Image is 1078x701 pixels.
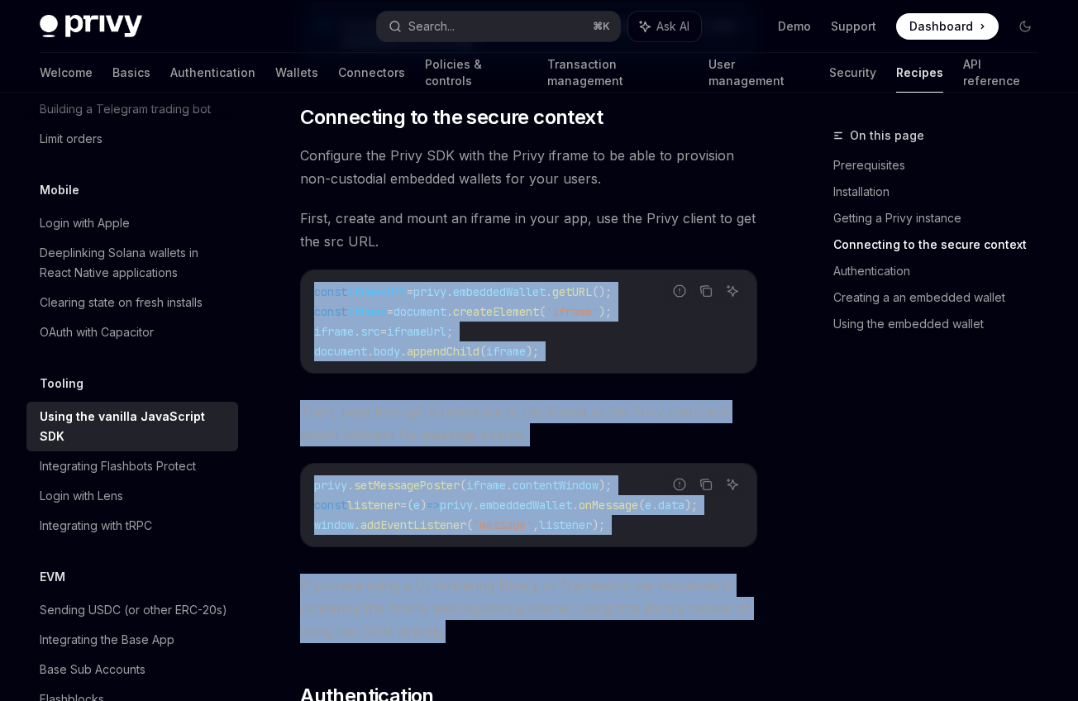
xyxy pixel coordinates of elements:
span: e [645,498,651,513]
span: 'iframe' [546,304,599,319]
h5: EVM [40,567,65,587]
button: Toggle dark mode [1012,13,1038,40]
div: Integrating with tRPC [40,516,152,536]
span: Dashboard [909,18,973,35]
span: ( [479,344,486,359]
a: Limit orders [26,124,238,154]
a: Base Sub Accounts [26,655,238,684]
span: listener [347,498,400,513]
a: Integrating Flashbots Protect [26,451,238,481]
a: Getting a Privy instance [833,205,1052,231]
span: getURL [552,284,592,299]
a: Dashboard [896,13,999,40]
span: onMessage [579,498,638,513]
a: Sending USDC (or other ERC-20s) [26,595,238,625]
span: ( [539,304,546,319]
h5: Tooling [40,374,83,393]
span: 'message' [473,517,532,532]
span: Configure the Privy SDK with the Privy iframe to be able to provision non-custodial embedded wall... [300,144,757,190]
a: Authentication [170,53,255,93]
span: . [347,478,354,493]
a: Login with Apple [26,208,238,238]
a: Basics [112,53,150,93]
a: Support [831,18,876,35]
a: Prerequisites [833,152,1052,179]
span: embeddedWallet [479,498,572,513]
span: createElement [453,304,539,319]
a: Installation [833,179,1052,205]
span: iframe [486,344,526,359]
div: Login with Lens [40,486,123,506]
span: addEventListener [360,517,466,532]
a: Integrating with tRPC [26,511,238,541]
button: Copy the contents from the code block [695,280,717,302]
span: . [473,498,479,513]
button: Copy the contents from the code block [695,474,717,495]
span: src [360,324,380,339]
div: Sending USDC (or other ERC-20s) [40,600,227,620]
span: . [354,517,360,532]
span: contentWindow [513,478,599,493]
span: iframe [314,324,354,339]
span: body [374,344,400,359]
span: , [532,517,539,532]
span: ( [638,498,645,513]
span: Ask AI [656,18,689,35]
span: iframe [347,304,387,319]
span: . [446,284,453,299]
span: ( [460,478,466,493]
span: . [400,344,407,359]
a: Using the vanilla JavaScript SDK [26,402,238,451]
a: API reference [963,53,1038,93]
a: Creating a an embedded wallet [833,284,1052,311]
span: data [658,498,684,513]
div: Limit orders [40,129,103,149]
button: Ask AI [628,12,701,41]
h5: Mobile [40,180,79,200]
a: Clearing state on fresh installs [26,288,238,317]
span: document [314,344,367,359]
span: If you are using a UI rendering library or framework we recommend rendering the iframe and regist... [300,574,757,643]
div: Deeplinking Solana wallets in React Native applications [40,243,228,283]
button: Ask AI [722,474,743,495]
span: = [407,284,413,299]
div: Base Sub Accounts [40,660,145,680]
span: const [314,498,347,513]
span: embeddedWallet [453,284,546,299]
span: (); [592,284,612,299]
a: Policies & controls [425,53,527,93]
span: iframeUrl [387,324,446,339]
div: Search... [408,17,455,36]
span: privy [314,478,347,493]
a: Connectors [338,53,405,93]
span: . [506,478,513,493]
span: Then, pass through a reference to the iframe to the Privy client and attach listeners for message... [300,400,757,446]
a: Wallets [275,53,318,93]
span: => [427,498,440,513]
a: Integrating the Base App [26,625,238,655]
span: First, create and mount an iframe in your app, use the Privy client to get the src URL. [300,207,757,253]
span: . [367,344,374,359]
span: . [446,304,453,319]
span: ); [599,304,612,319]
span: Connecting to the secure context [300,104,603,131]
span: appendChild [407,344,479,359]
a: Authentication [833,258,1052,284]
span: . [651,498,658,513]
button: Ask AI [722,280,743,302]
button: Report incorrect code [669,474,690,495]
span: ( [407,498,413,513]
span: const [314,304,347,319]
span: ); [599,478,612,493]
a: Deeplinking Solana wallets in React Native applications [26,238,238,288]
span: setMessagePoster [354,478,460,493]
a: Transaction management [547,53,689,93]
span: ); [592,517,605,532]
a: Login with Lens [26,481,238,511]
span: . [354,324,360,339]
span: ); [684,498,698,513]
span: On this page [850,126,924,145]
span: iframeUrl [347,284,407,299]
span: privy [440,498,473,513]
div: Clearing state on fresh installs [40,293,203,312]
